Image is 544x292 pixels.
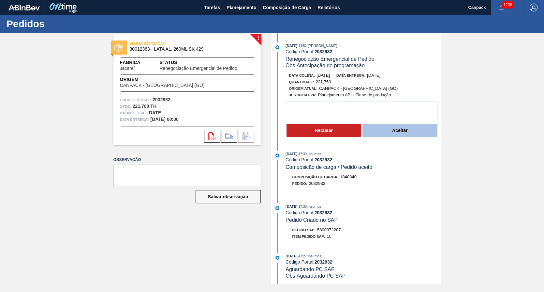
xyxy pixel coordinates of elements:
span: Pedido SAP: [292,228,316,232]
span: Data coleta: [289,73,315,77]
span: CANPACK - [GEOGRAPHIC_DATA] (GO) [120,83,205,88]
span: Planejamento [227,4,256,11]
span: [DATE] [316,73,330,78]
span: Jacareí [120,66,135,71]
span: 30012383 - LATA AL. 269ML SK 429 [130,47,248,52]
span: - 17:30 [298,205,307,208]
span: [DATE] [286,44,297,48]
strong: [DATE] [147,110,162,115]
span: Pedido : [292,182,307,186]
span: [DATE] [367,73,380,78]
img: status [114,43,123,52]
div: Código Portal: [286,210,440,215]
span: [DATE] [286,204,297,208]
h1: Pedidos [7,20,122,27]
strong: 2032932 [315,210,332,215]
span: CANPACK - [GEOGRAPHIC_DATA] (GO) [319,86,398,91]
span: 5800372207 [317,227,341,232]
span: Obs: Aguardando PC SAP [286,273,346,279]
div: Código Portal: [286,157,440,162]
button: Aceitar [362,124,437,137]
span: 10 [327,234,331,239]
span: 2032932 [309,181,325,186]
span: Pedido Criado no SAP [286,217,338,223]
div: Código Portal: [286,49,440,54]
span: Composição de Carga : [292,175,339,179]
img: TNhmsLtSVTkK8tSr43FrP2fwEKptu5GPRR3wAAAABJRU5ErkJggg== [8,5,40,10]
span: Quantidade : [289,80,314,84]
img: atual [275,45,279,49]
strong: 2032932 [153,97,170,102]
span: : Insumos [307,254,321,258]
span: 221,760 [316,79,331,84]
span: Item pedido SAP: [292,235,325,238]
strong: 2032932 [315,157,332,162]
span: Tarefas [204,4,220,11]
span: Data entrega: [120,116,149,123]
span: - 14:52 [298,44,307,48]
span: [DATE] [286,254,297,258]
img: Logout [530,4,537,11]
span: Data entrega: [336,73,365,77]
span: 1840340 [340,174,357,179]
button: Notificações [491,3,512,12]
label: Observação [113,155,261,165]
span: : Insumos [307,204,321,208]
strong: 2032932 [315,259,332,265]
span: Planejamento ABI - Plano de produção [318,92,391,97]
div: Informar alteração no pedido [238,130,254,143]
span: Obs: Antecipação de programação [286,63,365,68]
img: atual [275,256,279,260]
span: Código Portal: [120,97,151,103]
span: EM RENEGOCIAÇÃO [130,40,221,47]
span: Renegociação Emergencial de Pedido [286,56,374,62]
span: - 17:27 [298,254,307,258]
div: Ir para Composição de Carga [221,130,237,143]
div: Código Portal: [286,259,440,265]
button: Salvar observação [196,190,261,203]
span: Renegociação Emergencial de Pedido [159,66,237,71]
span: Composição de Carga [263,4,311,11]
span: Fábrica [120,59,155,66]
span: : Insumos [307,152,321,156]
span: Status [159,59,255,66]
span: Aguardando PC SAP [286,267,334,272]
img: atual [275,154,279,157]
span: Origem [120,76,223,83]
span: - 17:30 [298,152,307,156]
span: Qtde : [120,103,131,110]
button: Recusar [287,124,361,137]
strong: [DATE] 00:00 [151,117,179,122]
img: atual [275,206,279,210]
span: Composicão de carga / Pedido aceito [286,164,372,170]
strong: 221,760 TH [133,104,156,109]
span: Origem Atual: [289,87,317,90]
span: Relatórios [317,4,340,11]
span: [DATE] [286,152,297,156]
span: : [PERSON_NAME] [307,44,337,48]
span: Data coleta: [120,110,146,116]
div: Abrir arquivo PDF [204,130,220,143]
span: Justificativa: [289,93,316,97]
strong: 2032932 [315,49,332,54]
span: 1238 [502,1,513,8]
